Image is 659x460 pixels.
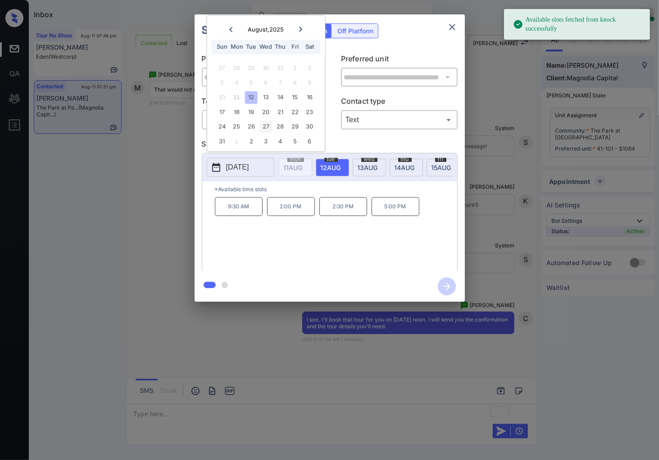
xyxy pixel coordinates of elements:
div: Wed [260,41,272,53]
button: [DATE] [207,158,274,177]
div: Thu [274,41,286,53]
div: Not available Saturday, August 2nd, 2025 [304,62,316,74]
div: Not available Friday, August 1st, 2025 [289,62,301,74]
div: Choose Thursday, August 21st, 2025 [274,106,286,118]
div: Choose Thursday, September 4th, 2025 [274,135,286,147]
p: 5:00 PM [372,197,419,216]
h2: Schedule Tour [195,14,286,46]
span: thu [398,156,412,162]
div: Choose Saturday, September 6th, 2025 [304,135,316,147]
div: Choose Saturday, August 30th, 2025 [304,121,316,133]
div: Available slots fetched from knock successfully [513,12,643,37]
div: month 2025-08 [210,61,322,149]
div: date-select [390,159,423,176]
div: Choose Thursday, August 28th, 2025 [274,121,286,133]
div: Not available Monday, August 11th, 2025 [231,92,243,104]
p: Preferred unit [341,53,458,68]
div: date-select [353,159,386,176]
div: Choose Tuesday, September 2nd, 2025 [245,135,257,147]
div: Choose Friday, August 22nd, 2025 [289,106,301,118]
div: Mon [231,41,243,53]
div: Text [343,112,455,127]
div: Choose Wednesday, August 13th, 2025 [260,92,272,104]
div: Choose Wednesday, August 20th, 2025 [260,106,272,118]
p: *Available time slots [215,181,457,197]
div: Choose Friday, August 29th, 2025 [289,121,301,133]
span: fri [435,156,446,162]
div: Fri [289,41,301,53]
div: Choose Monday, August 18th, 2025 [231,106,243,118]
p: Select slot [202,138,458,153]
div: Not available Wednesday, August 6th, 2025 [260,77,272,89]
div: Choose Wednesday, August 27th, 2025 [260,121,272,133]
div: date-select [316,159,349,176]
span: 14 AUG [395,164,415,171]
div: Off Platform [333,24,378,38]
div: Not available Monday, August 4th, 2025 [231,77,243,89]
div: Tue [245,41,257,53]
div: Choose Thursday, August 14th, 2025 [274,92,286,104]
div: date-select [427,159,460,176]
div: Sun [216,41,228,53]
p: 2:30 PM [319,197,367,216]
button: btn-next [432,275,461,298]
div: Choose Tuesday, August 19th, 2025 [245,106,257,118]
div: Choose Tuesday, August 26th, 2025 [245,121,257,133]
div: Not available Thursday, July 31st, 2025 [274,62,286,74]
span: tue [324,156,338,162]
div: Choose Friday, September 5th, 2025 [289,135,301,147]
p: 2:00 PM [267,197,315,216]
div: Choose Wednesday, September 3rd, 2025 [260,135,272,147]
div: Choose Monday, August 25th, 2025 [231,121,243,133]
span: 13 AUG [358,164,378,171]
div: Not available Friday, August 8th, 2025 [289,77,301,89]
div: Choose Tuesday, August 12th, 2025 [245,92,257,104]
div: Not available Monday, July 28th, 2025 [231,62,243,74]
span: 12 AUG [321,164,341,171]
div: Not available Sunday, August 3rd, 2025 [216,77,228,89]
div: Choose Saturday, August 16th, 2025 [304,92,316,104]
div: Choose Sunday, August 17th, 2025 [216,106,228,118]
span: 15 AUG [432,164,451,171]
div: Sat [304,41,316,53]
div: Not available Wednesday, July 30th, 2025 [260,62,272,74]
div: Choose Saturday, August 23rd, 2025 [304,106,316,118]
p: 9:30 AM [215,197,263,216]
span: wed [361,156,377,162]
p: Contact type [341,96,458,110]
button: close [443,18,461,36]
div: Choose Sunday, August 31st, 2025 [216,135,228,147]
div: Choose Friday, August 15th, 2025 [289,92,301,104]
div: Not available Monday, September 1st, 2025 [231,135,243,147]
p: [DATE] [226,162,249,173]
div: Not available Tuesday, July 29th, 2025 [245,62,257,74]
div: Not available Sunday, August 10th, 2025 [216,92,228,104]
div: Not available Saturday, August 9th, 2025 [304,77,316,89]
p: Tour type [202,96,318,110]
div: Not available Tuesday, August 5th, 2025 [245,77,257,89]
div: Choose Sunday, August 24th, 2025 [216,121,228,133]
div: Not available Thursday, August 7th, 2025 [274,77,286,89]
p: Preferred community [202,53,318,68]
div: Not available Sunday, July 27th, 2025 [216,62,228,74]
div: In Person [204,112,316,127]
